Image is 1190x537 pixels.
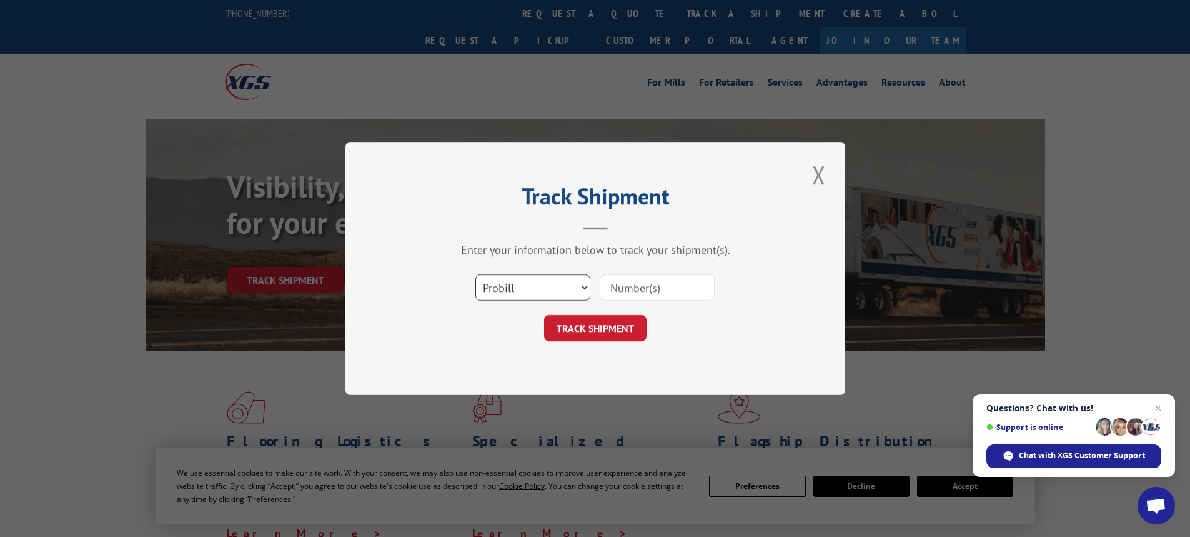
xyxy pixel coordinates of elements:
[808,158,830,192] button: Close modal
[986,423,1091,432] span: Support is online
[408,188,783,211] h2: Track Shipment
[544,315,647,341] button: TRACK SHIPMENT
[408,243,783,257] div: Enter your information below to track your shipment(s).
[986,444,1161,468] span: Chat with XGS Customer Support
[600,274,715,301] input: Number(s)
[986,403,1161,413] span: Questions? Chat with us!
[1019,450,1145,461] span: Chat with XGS Customer Support
[1138,487,1175,524] a: Open chat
